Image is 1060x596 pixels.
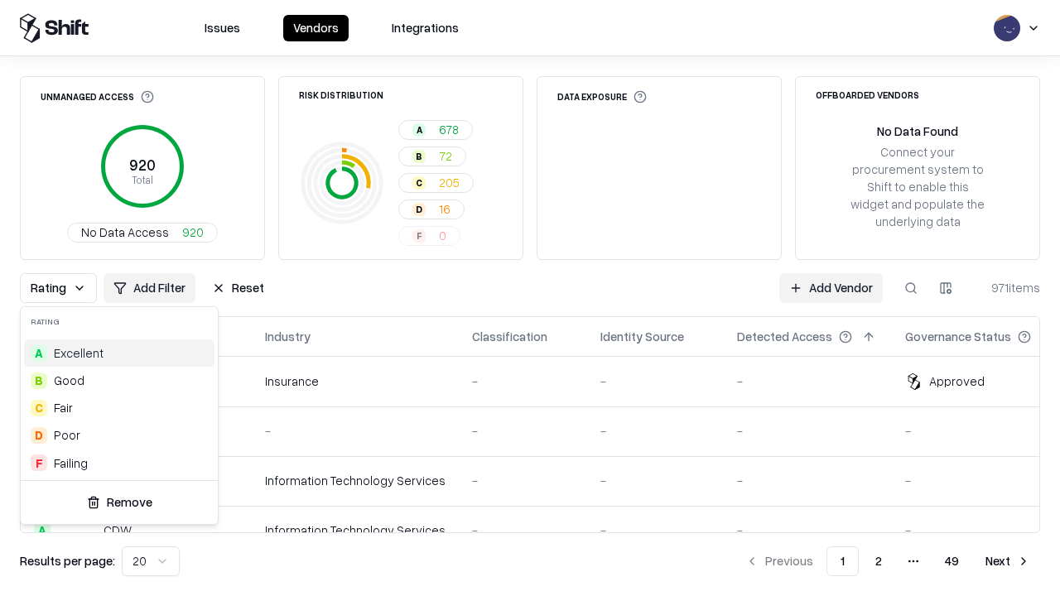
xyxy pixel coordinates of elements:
[54,399,73,416] span: Fair
[27,488,211,517] button: Remove
[21,307,218,336] div: Rating
[54,344,104,362] span: Excellent
[31,345,47,362] div: A
[54,426,80,444] div: Poor
[54,372,84,389] span: Good
[21,336,218,480] div: Suggestions
[31,372,47,389] div: B
[31,454,47,471] div: F
[54,454,88,472] div: Failing
[31,400,47,416] div: C
[31,427,47,444] div: D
